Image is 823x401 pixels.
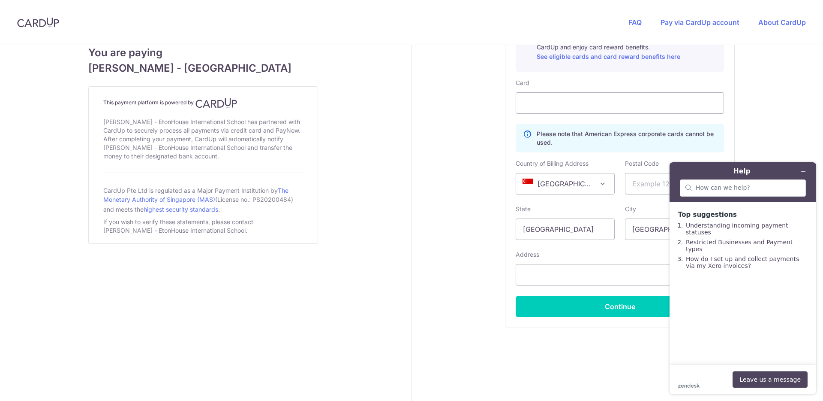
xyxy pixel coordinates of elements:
label: City [625,205,636,213]
a: See eligible cards and card reward benefits here [537,53,680,60]
img: CardUp [17,17,59,27]
h4: This payment platform is powered by [103,98,303,108]
span: You are paying [88,45,318,61]
div: If you wish to verify these statements, please contact [PERSON_NAME] - EtonHouse International Sc... [103,216,303,237]
img: CardUp [195,98,237,108]
label: Country of Billing Address [516,159,589,168]
span: [PERSON_NAME] - [GEOGRAPHIC_DATA] [88,61,318,76]
iframe: Secure card payment input frame [523,98,717,108]
label: Postal Code [625,159,659,168]
div: [PERSON_NAME] - EtonHouse International School has partnered with CardUp to securely process all ... [103,116,303,162]
span: Help [20,6,37,14]
input: Example 123456 [625,173,724,194]
a: FAQ [628,18,642,27]
a: Pay via CardUp account [661,18,739,27]
label: State [516,205,531,213]
p: Please note that American Express corporate cards cannot be used. [537,130,717,147]
span: Singapore [516,173,614,194]
div: CardUp Pte Ltd is regulated as a Major Payment Institution by (License no.: PS20200484) and meets... [103,183,303,216]
a: highest security standards [144,206,218,213]
p: Pay with your credit card for this and other payments on CardUp and enjoy card reward benefits. [537,34,717,62]
a: About CardUp [758,18,806,27]
label: Card [516,79,529,87]
iframe: Find more information here [663,155,823,401]
button: Continue [516,296,724,317]
label: Address [516,250,539,259]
